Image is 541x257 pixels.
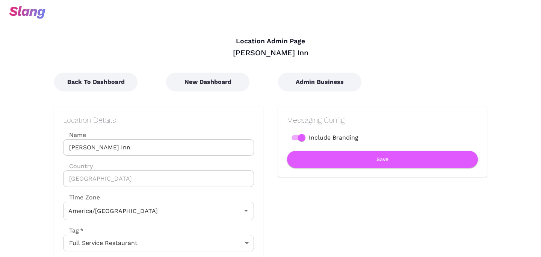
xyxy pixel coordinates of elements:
[166,73,249,91] button: New Dashboard
[63,116,254,125] h2: Location Details
[287,151,478,168] button: Save
[63,131,254,139] label: Name
[63,226,83,235] label: Tag
[9,6,45,19] img: svg+xml;base64,PHN2ZyB3aWR0aD0iOTciIGhlaWdodD0iMzQiIHZpZXdCb3g9IjAgMCA5NyAzNCIgZmlsbD0ibm9uZSIgeG...
[278,73,361,91] button: Admin Business
[54,48,487,58] div: [PERSON_NAME] Inn
[63,235,254,251] div: Full Service Restaurant
[309,133,358,142] span: Include Branding
[54,37,487,46] h4: Location Admin Page
[54,78,138,85] a: Back To Dashboard
[278,78,361,85] a: Admin Business
[287,116,478,125] h2: Messaging Config
[54,73,138,91] button: Back To Dashboard
[63,162,254,170] label: Country
[63,193,254,202] label: Time Zone
[241,205,251,216] button: Open
[166,78,249,85] a: New Dashboard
